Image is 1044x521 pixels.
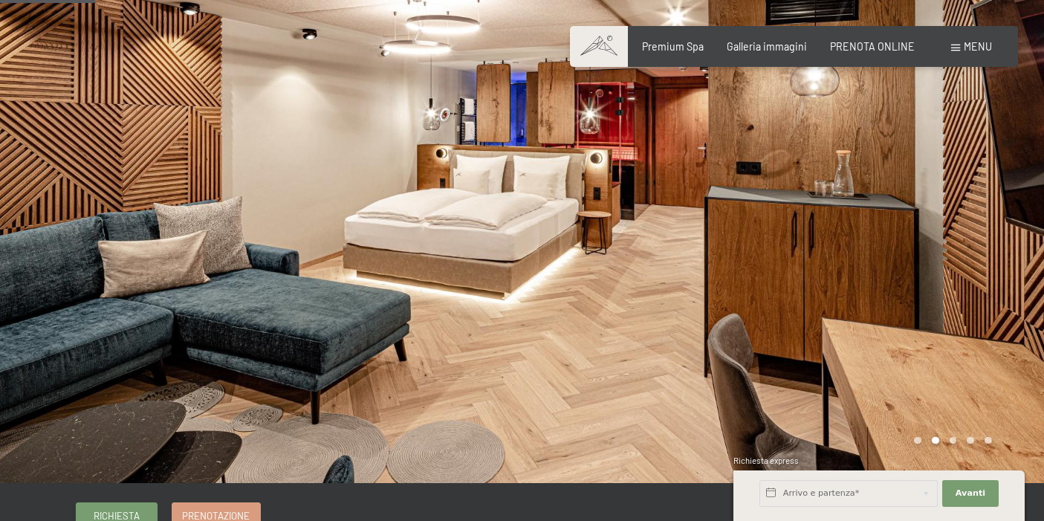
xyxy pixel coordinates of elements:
a: PRENOTA ONLINE [830,40,915,53]
span: Avanti [956,488,985,499]
span: Menu [964,40,992,53]
a: Galleria immagini [727,40,807,53]
span: Richiesta express [733,456,799,465]
button: Avanti [942,480,999,507]
a: Premium Spa [642,40,704,53]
